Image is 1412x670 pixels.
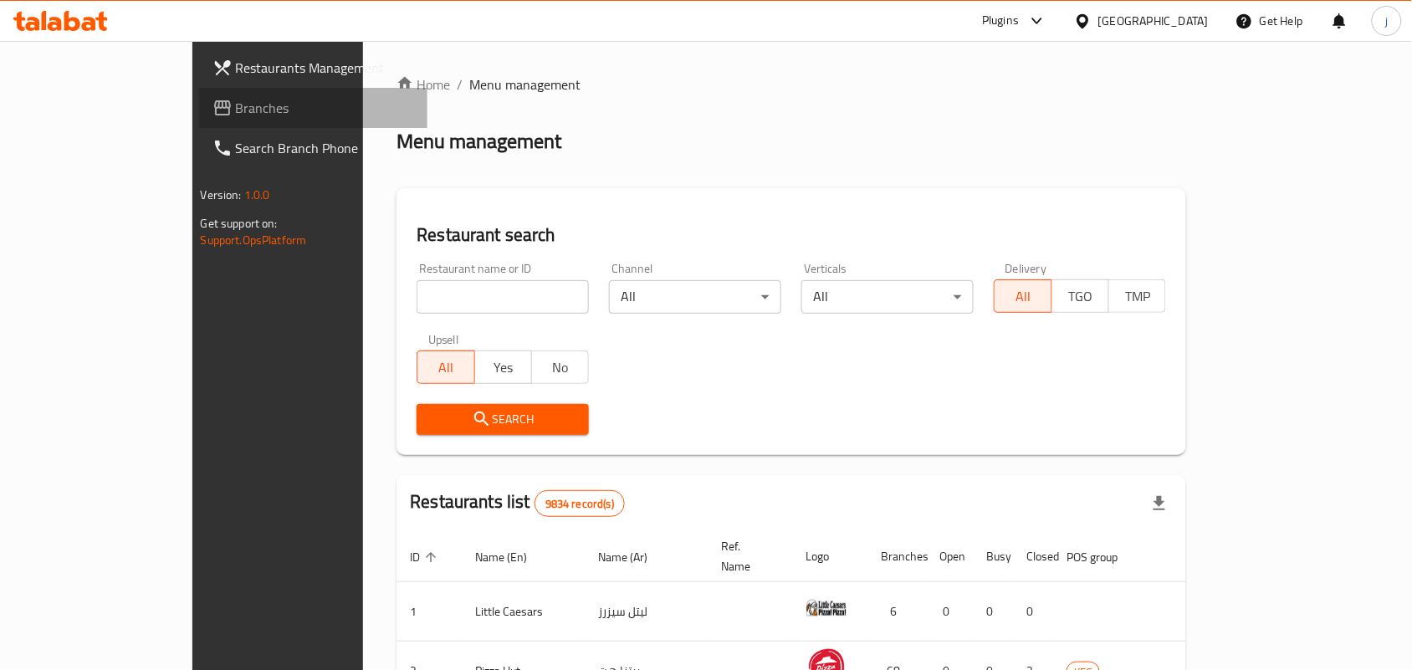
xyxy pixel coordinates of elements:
[792,531,867,582] th: Logo
[1116,284,1159,309] span: TMP
[926,582,973,642] td: 0
[535,496,624,512] span: 9834 record(s)
[428,334,459,345] label: Upsell
[1013,582,1053,642] td: 0
[867,531,926,582] th: Branches
[539,355,582,380] span: No
[994,279,1051,313] button: All
[236,98,415,118] span: Branches
[806,587,847,629] img: Little Caesars
[867,582,926,642] td: 6
[199,88,428,128] a: Branches
[462,582,585,642] td: Little Caesars
[982,11,1019,31] div: Plugins
[535,490,625,517] div: Total records count
[199,48,428,88] a: Restaurants Management
[199,128,428,168] a: Search Branch Phone
[417,404,589,435] button: Search
[531,350,589,384] button: No
[482,355,525,380] span: Yes
[396,128,561,155] h2: Menu management
[417,350,474,384] button: All
[417,280,589,314] input: Search for restaurant name or ID..
[1098,12,1209,30] div: [GEOGRAPHIC_DATA]
[201,184,242,206] span: Version:
[236,138,415,158] span: Search Branch Phone
[801,280,974,314] div: All
[430,409,576,430] span: Search
[396,582,462,642] td: 1
[1001,284,1045,309] span: All
[410,547,442,567] span: ID
[721,536,772,576] span: Ref. Name
[424,355,468,380] span: All
[474,350,532,384] button: Yes
[609,280,781,314] div: All
[1013,531,1053,582] th: Closed
[1139,483,1179,524] div: Export file
[201,212,278,234] span: Get support on:
[1051,279,1109,313] button: TGO
[585,582,708,642] td: ليتل سيزرز
[201,229,307,251] a: Support.OpsPlatform
[236,58,415,78] span: Restaurants Management
[396,74,1186,95] nav: breadcrumb
[244,184,270,206] span: 1.0.0
[1108,279,1166,313] button: TMP
[973,531,1013,582] th: Busy
[457,74,463,95] li: /
[469,74,581,95] span: Menu management
[1005,263,1047,274] label: Delivery
[475,547,549,567] span: Name (En)
[1385,12,1388,30] span: j
[926,531,973,582] th: Open
[1059,284,1102,309] span: TGO
[410,489,625,517] h2: Restaurants list
[598,547,669,567] span: Name (Ar)
[973,582,1013,642] td: 0
[417,222,1166,248] h2: Restaurant search
[1067,547,1139,567] span: POS group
